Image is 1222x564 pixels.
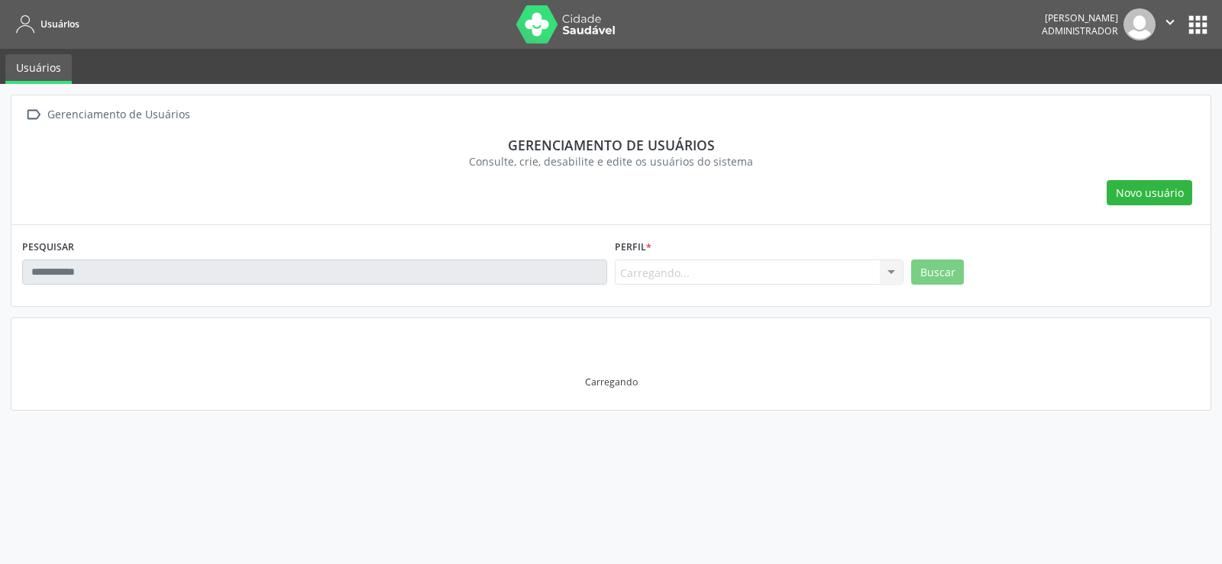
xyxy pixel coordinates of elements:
div: Gerenciamento de usuários [33,137,1189,153]
img: img [1123,8,1156,40]
button: Novo usuário [1107,180,1192,206]
label: PESQUISAR [22,236,74,259]
a: Usuários [5,54,72,84]
button: Buscar [911,259,964,285]
span: Usuários [40,18,79,31]
i:  [22,104,44,126]
span: Administrador [1042,24,1118,37]
div: Consulte, crie, desabilite e edite os usuários do sistema [33,153,1189,169]
button: apps [1185,11,1211,38]
a:  Gerenciamento de Usuários [22,104,192,126]
a: Usuários [11,11,79,37]
div: Carregando [585,375,638,388]
div: Gerenciamento de Usuários [44,104,192,126]
span: Novo usuário [1116,185,1184,201]
i:  [1162,14,1178,31]
label: Perfil [615,236,651,259]
button:  [1156,8,1185,40]
div: [PERSON_NAME] [1042,11,1118,24]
